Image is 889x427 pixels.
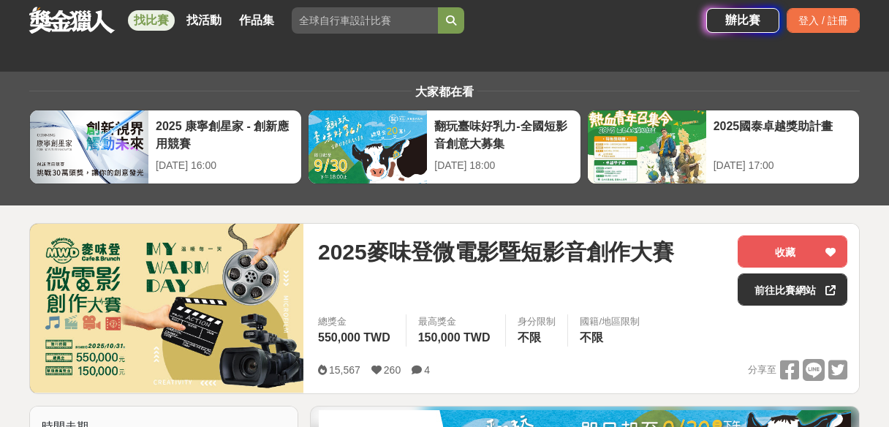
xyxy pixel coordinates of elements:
span: 150,000 TWD [418,331,491,344]
span: 不限 [518,331,541,344]
span: 分享至 [748,359,776,381]
div: [DATE] 18:00 [434,158,572,173]
div: [DATE] 17:00 [714,158,852,173]
button: 收藏 [738,235,847,268]
img: Cover Image [30,224,303,393]
div: 身分限制 [518,314,556,329]
a: 找比賽 [128,10,175,31]
div: 國籍/地區限制 [580,314,640,329]
a: 翻玩臺味好乳力-全國短影音創意大募集[DATE] 18:00 [308,110,580,184]
span: 不限 [580,331,603,344]
div: 翻玩臺味好乳力-全國短影音創意大募集 [434,118,572,151]
div: 登入 / 註冊 [787,8,860,33]
div: 2025國泰卓越獎助計畫 [714,118,852,151]
span: 總獎金 [318,314,394,329]
a: 2025 康寧創星家 - 創新應用競賽[DATE] 16:00 [29,110,302,184]
span: 最高獎金 [418,314,494,329]
a: 找活動 [181,10,227,31]
a: 前往比賽網站 [738,273,847,306]
span: 4 [424,364,430,376]
div: [DATE] 16:00 [156,158,294,173]
span: 15,567 [329,364,360,376]
span: 260 [384,364,401,376]
input: 全球自行車設計比賽 [292,7,438,34]
span: 2025麥味登微電影暨短影音創作大賽 [318,235,674,268]
a: 2025國泰卓越獎助計畫[DATE] 17:00 [587,110,860,184]
a: 辦比賽 [706,8,779,33]
span: 550,000 TWD [318,331,390,344]
a: 作品集 [233,10,280,31]
span: 大家都在看 [412,86,477,98]
div: 2025 康寧創星家 - 創新應用競賽 [156,118,294,151]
